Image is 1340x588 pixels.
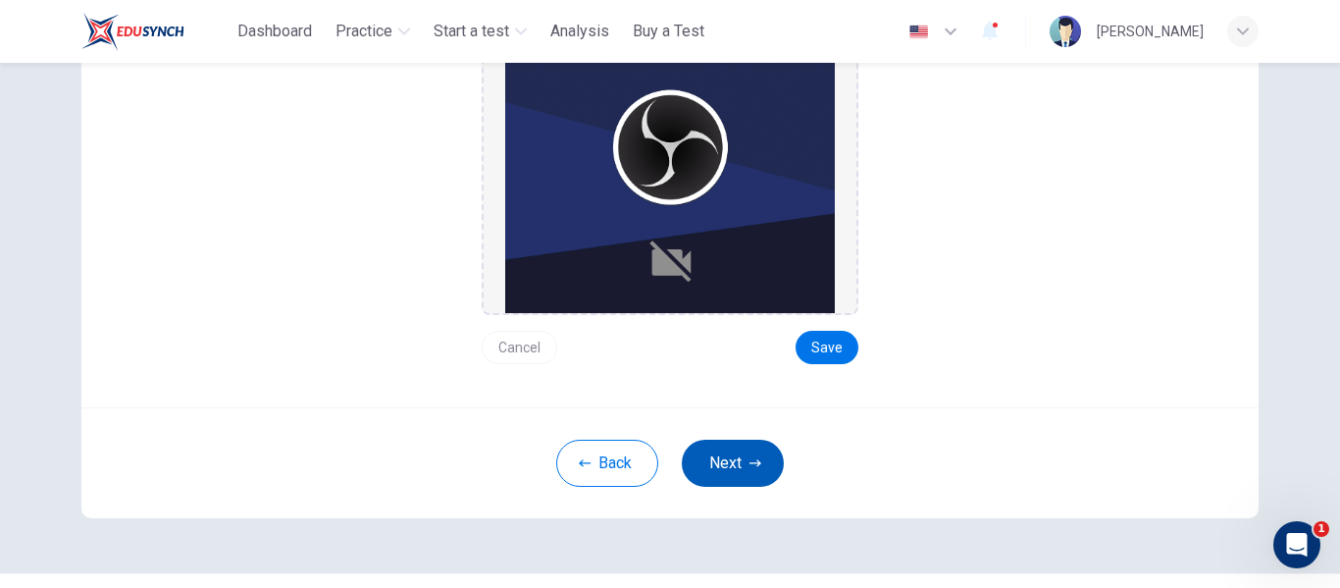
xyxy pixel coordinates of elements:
button: Back [556,440,658,487]
img: ELTC logo [81,12,184,51]
span: Analysis [550,20,609,43]
div: [PERSON_NAME] [1097,20,1204,43]
button: Dashboard [230,14,320,49]
img: preview screemshot [505,58,835,313]
span: 1 [1314,521,1329,537]
button: Start a test [426,14,535,49]
span: Dashboard [237,20,312,43]
button: Buy a Test [625,14,712,49]
img: en [906,25,931,39]
span: Practice [335,20,392,43]
button: Save [796,331,858,364]
img: Profile picture [1050,16,1081,47]
button: Cancel [482,331,557,364]
span: Buy a Test [633,20,704,43]
span: Start a test [434,20,509,43]
button: Analysis [542,14,617,49]
button: Practice [328,14,418,49]
iframe: Intercom live chat [1273,521,1320,568]
button: Next [682,440,784,487]
a: ELTC logo [81,12,230,51]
